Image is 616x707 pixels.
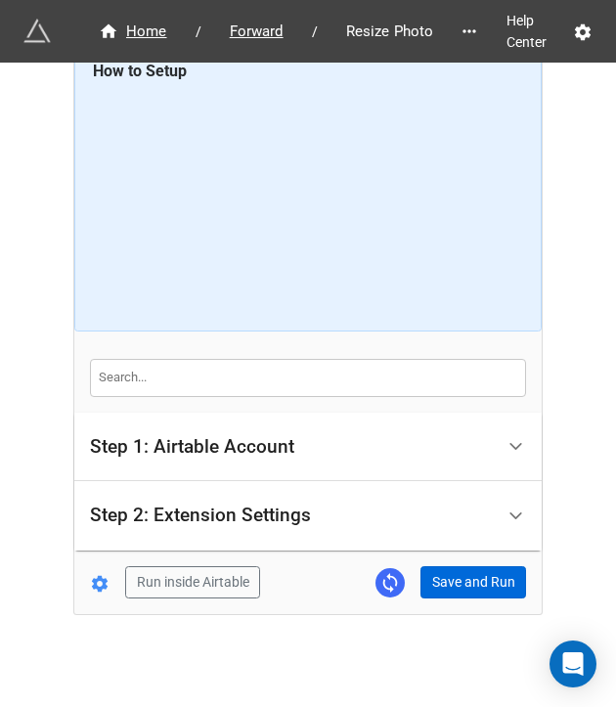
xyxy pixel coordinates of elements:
button: Run inside Airtable [125,566,260,599]
div: Home [99,21,167,43]
span: Resize Photo [334,21,446,43]
b: How to Setup [93,62,187,80]
div: Step 2: Extension Settings [74,481,542,551]
span: Forward [218,21,295,43]
div: Step 1: Airtable Account [74,413,542,482]
input: Search... [90,359,526,396]
li: / [312,22,318,42]
div: Open Intercom Messenger [550,641,596,687]
button: Save and Run [420,566,526,599]
img: miniextensions-icon.73ae0678.png [23,18,51,45]
a: Forward [209,20,304,43]
nav: breadcrumb [78,20,454,43]
li: / [196,22,201,42]
div: Step 2: Extension Settings [90,506,311,525]
iframe: How to Resize Images on Airtable in Bulk! [93,90,524,315]
div: Step 1: Airtable Account [90,437,294,457]
a: Help Center [493,3,573,60]
a: Home [78,20,188,43]
a: Sync Base Structure [375,568,405,597]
